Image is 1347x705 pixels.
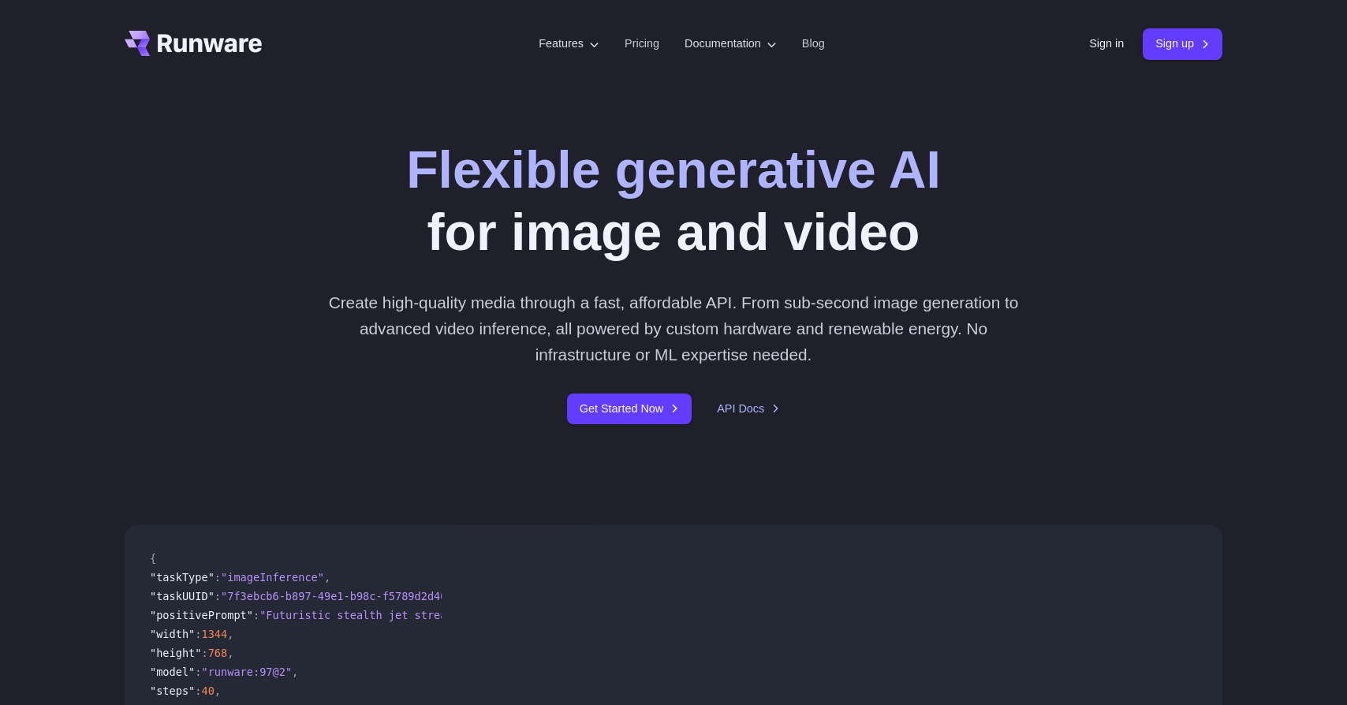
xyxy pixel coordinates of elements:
[150,552,156,565] span: {
[125,31,262,56] a: Go to /
[195,666,201,678] span: :
[1143,28,1222,59] a: Sign up
[215,571,221,584] span: :
[150,609,253,621] span: "positivePrompt"
[406,139,941,264] h1: for image and video
[201,628,227,640] span: 1344
[685,35,777,53] label: Documentation
[259,609,847,621] span: "Futuristic stealth jet streaking through a neon-lit cityscape with glowing purple exhaust"
[406,140,941,199] strong: Flexible generative AI
[215,590,221,602] span: :
[253,609,259,621] span: :
[221,590,466,602] span: "7f3ebcb6-b897-49e1-b98c-f5789d2d40d7"
[292,666,298,678] span: ,
[717,400,780,418] a: API Docs
[221,571,324,584] span: "imageInference"
[208,647,228,659] span: 768
[323,289,1025,368] p: Create high-quality media through a fast, affordable API. From sub-second image generation to adv...
[150,684,195,697] span: "steps"
[227,647,233,659] span: ,
[802,35,825,53] a: Blog
[324,571,330,584] span: ,
[201,684,214,697] span: 40
[150,647,201,659] span: "height"
[539,35,599,53] label: Features
[1089,35,1124,53] a: Sign in
[195,684,201,697] span: :
[567,394,692,424] a: Get Started Now
[195,628,201,640] span: :
[201,647,207,659] span: :
[150,666,195,678] span: "model"
[150,590,215,602] span: "taskUUID"
[201,666,292,678] span: "runware:97@2"
[150,628,195,640] span: "width"
[227,628,233,640] span: ,
[215,684,221,697] span: ,
[625,35,659,53] a: Pricing
[150,571,215,584] span: "taskType"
